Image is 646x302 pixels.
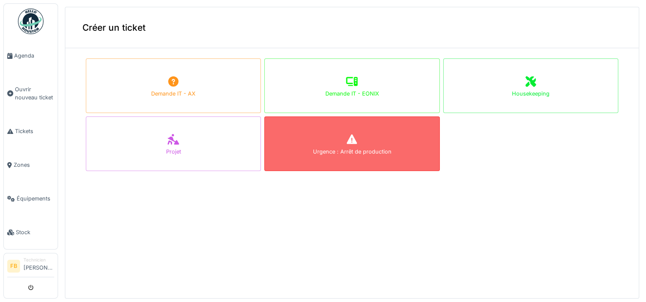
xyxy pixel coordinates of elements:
[17,195,54,203] span: Équipements
[23,257,54,263] div: Technicien
[14,52,54,60] span: Agenda
[7,257,54,277] a: FB Technicien[PERSON_NAME]
[4,148,58,182] a: Zones
[14,161,54,169] span: Zones
[15,85,54,102] span: Ouvrir nouveau ticket
[4,215,58,249] a: Stock
[4,182,58,215] a: Équipements
[4,39,58,73] a: Agenda
[325,90,379,98] div: Demande IT - EONIX
[7,260,20,273] li: FB
[166,148,181,156] div: Projet
[18,9,44,34] img: Badge_color-CXgf-gQk.svg
[151,90,196,98] div: Demande IT - AX
[313,148,391,156] div: Urgence : Arrêt de production
[15,127,54,135] span: Tickets
[16,228,54,236] span: Stock
[512,90,550,98] div: Housekeeping
[65,7,639,48] div: Créer un ticket
[4,73,58,114] a: Ouvrir nouveau ticket
[4,114,58,148] a: Tickets
[23,257,54,275] li: [PERSON_NAME]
